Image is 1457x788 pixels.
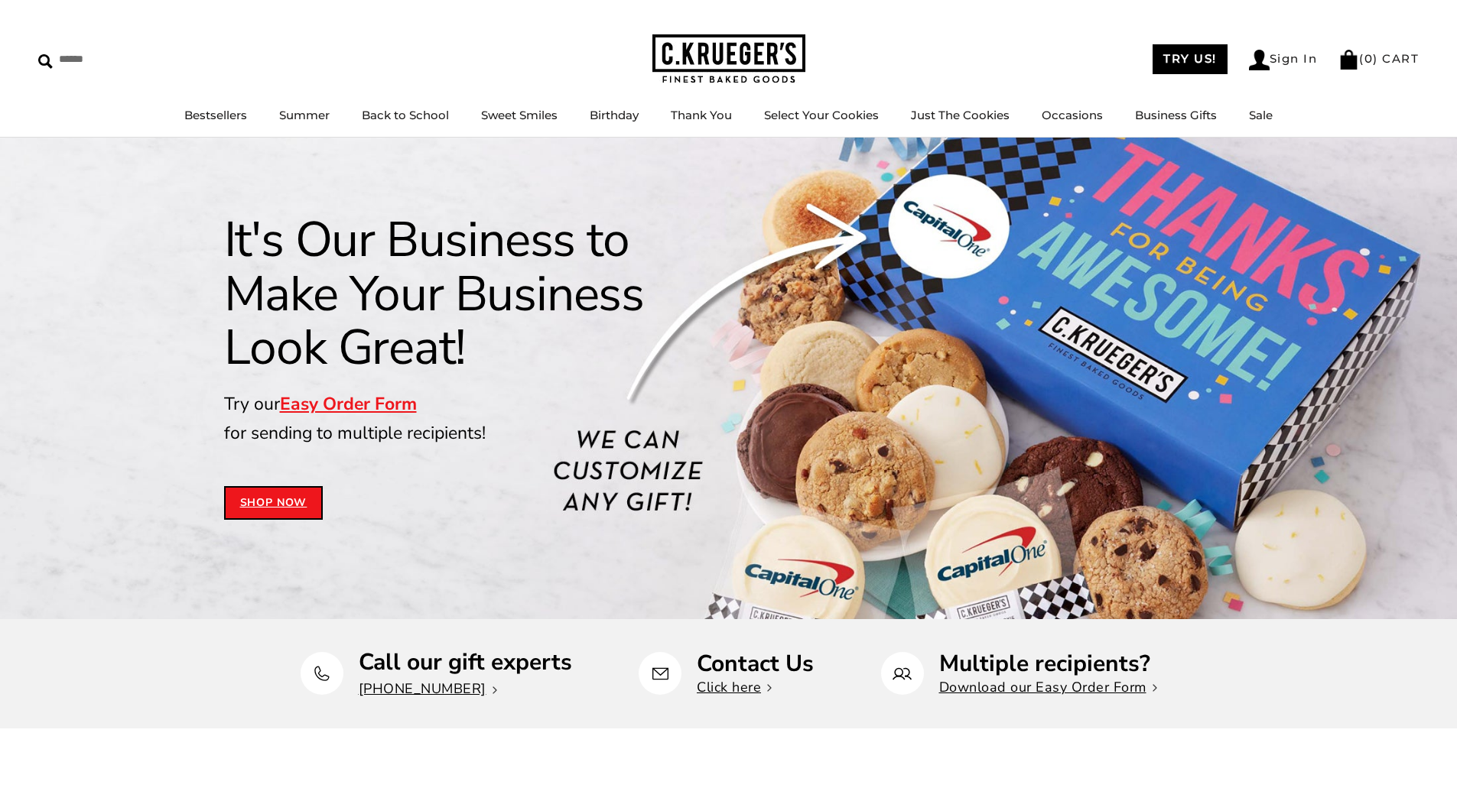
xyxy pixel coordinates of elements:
[893,664,912,683] img: Multiple recipients?
[279,108,330,122] a: Summer
[652,34,805,84] img: C.KRUEGER'S
[939,678,1157,696] a: Download our Easy Order Form
[590,108,639,122] a: Birthday
[481,108,558,122] a: Sweet Smiles
[224,390,711,448] p: Try our for sending to multiple recipients!
[362,108,449,122] a: Back to School
[697,678,772,696] a: Click here
[38,47,220,71] input: Search
[1249,50,1318,70] a: Sign In
[38,54,53,69] img: Search
[1364,51,1374,66] span: 0
[1153,44,1228,74] a: TRY US!
[1135,108,1217,122] a: Business Gifts
[911,108,1010,122] a: Just The Cookies
[359,650,572,674] p: Call our gift experts
[1338,51,1419,66] a: (0) CART
[359,679,497,698] a: [PHONE_NUMBER]
[184,108,247,122] a: Bestsellers
[1249,108,1273,122] a: Sale
[224,486,324,520] a: Shop Now
[939,652,1157,676] p: Multiple recipients?
[224,213,711,375] h1: It's Our Business to Make Your Business Look Great!
[651,664,670,683] img: Contact Us
[1338,50,1359,70] img: Bag
[697,652,814,676] p: Contact Us
[1042,108,1103,122] a: Occasions
[764,108,879,122] a: Select Your Cookies
[1249,50,1270,70] img: Account
[671,108,732,122] a: Thank You
[280,392,417,416] a: Easy Order Form
[312,664,331,683] img: Call our gift experts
